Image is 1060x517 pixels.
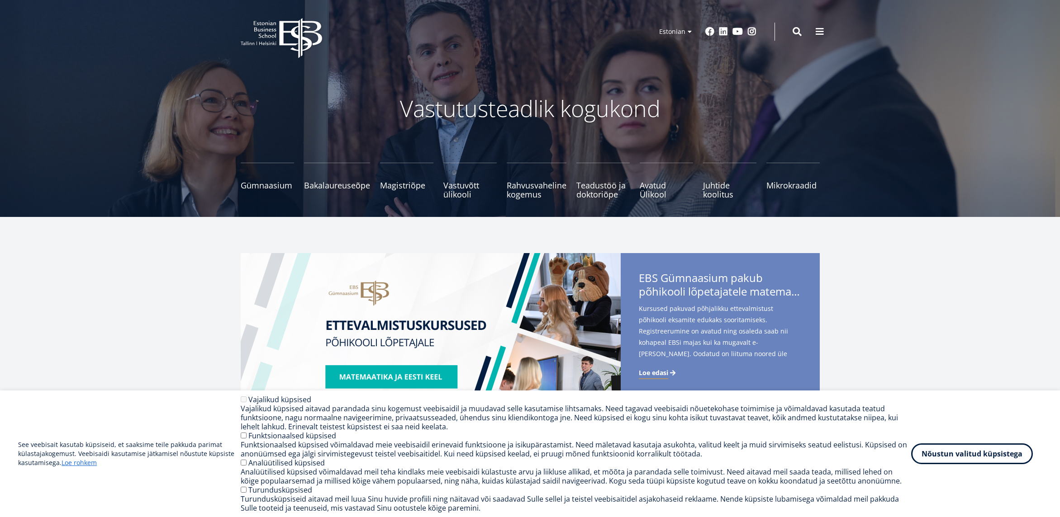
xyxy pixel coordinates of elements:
[703,181,756,199] span: Juhtide koolitus
[241,404,911,431] div: Vajalikud küpsised aitavad parandada sinu kogemust veebisaidil ja muudavad selle kasutamise lihts...
[639,285,802,298] span: põhikooli lõpetajatele matemaatika- ja eesti keele kursuseid
[703,163,756,199] a: Juhtide koolitus
[241,467,911,485] div: Analüütilised küpsised võimaldavad meil teha kindlaks meie veebisaidi külastuste arvu ja liikluse...
[639,368,677,377] a: Loe edasi
[639,271,802,301] span: EBS Gümnaasium pakub
[576,181,630,199] span: Teadustöö ja doktoriõpe
[766,181,820,190] span: Mikrokraadid
[241,494,911,512] div: Turundusküpsiseid aitavad meil luua Sinu huvide profiili ning näitavad või saadavad Sulle sellel ...
[248,395,311,404] label: Vajalikud küpsised
[290,95,770,122] p: Vastutusteadlik kogukond
[640,181,693,199] span: Avatud Ülikool
[248,485,312,495] label: Turundusküpsised
[241,163,294,199] a: Gümnaasium
[639,368,668,377] span: Loe edasi
[766,163,820,199] a: Mikrokraadid
[241,253,621,425] img: EBS Gümnaasiumi ettevalmistuskursused
[507,181,566,199] span: Rahvusvaheline kogemus
[443,181,497,199] span: Vastuvõtt ülikooli
[241,440,911,458] div: Funktsionaalsed küpsised võimaldavad meie veebisaidil erinevaid funktsioone ja isikupärastamist. ...
[18,440,241,467] p: See veebisait kasutab küpsiseid, et saaksime teile pakkuda parimat külastajakogemust. Veebisaidi ...
[304,163,370,199] a: Bakalaureuseõpe
[576,163,630,199] a: Teadustöö ja doktoriõpe
[640,163,693,199] a: Avatud Ülikool
[241,181,294,190] span: Gümnaasium
[380,181,433,190] span: Magistriõpe
[639,303,802,374] span: Kursused pakuvad põhjalikku ettevalmistust põhikooli eksamite edukaks sooritamiseks. Registreerum...
[248,458,325,468] label: Analüütilised küpsised
[62,458,97,467] a: Loe rohkem
[911,443,1033,464] button: Nõustun valitud küpsistega
[747,27,756,36] a: Instagram
[705,27,714,36] a: Facebook
[304,181,370,190] span: Bakalaureuseõpe
[719,27,728,36] a: Linkedin
[443,163,497,199] a: Vastuvõtt ülikooli
[248,431,336,441] label: Funktsionaalsed küpsised
[380,163,433,199] a: Magistriõpe
[507,163,566,199] a: Rahvusvaheline kogemus
[732,27,743,36] a: Youtube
